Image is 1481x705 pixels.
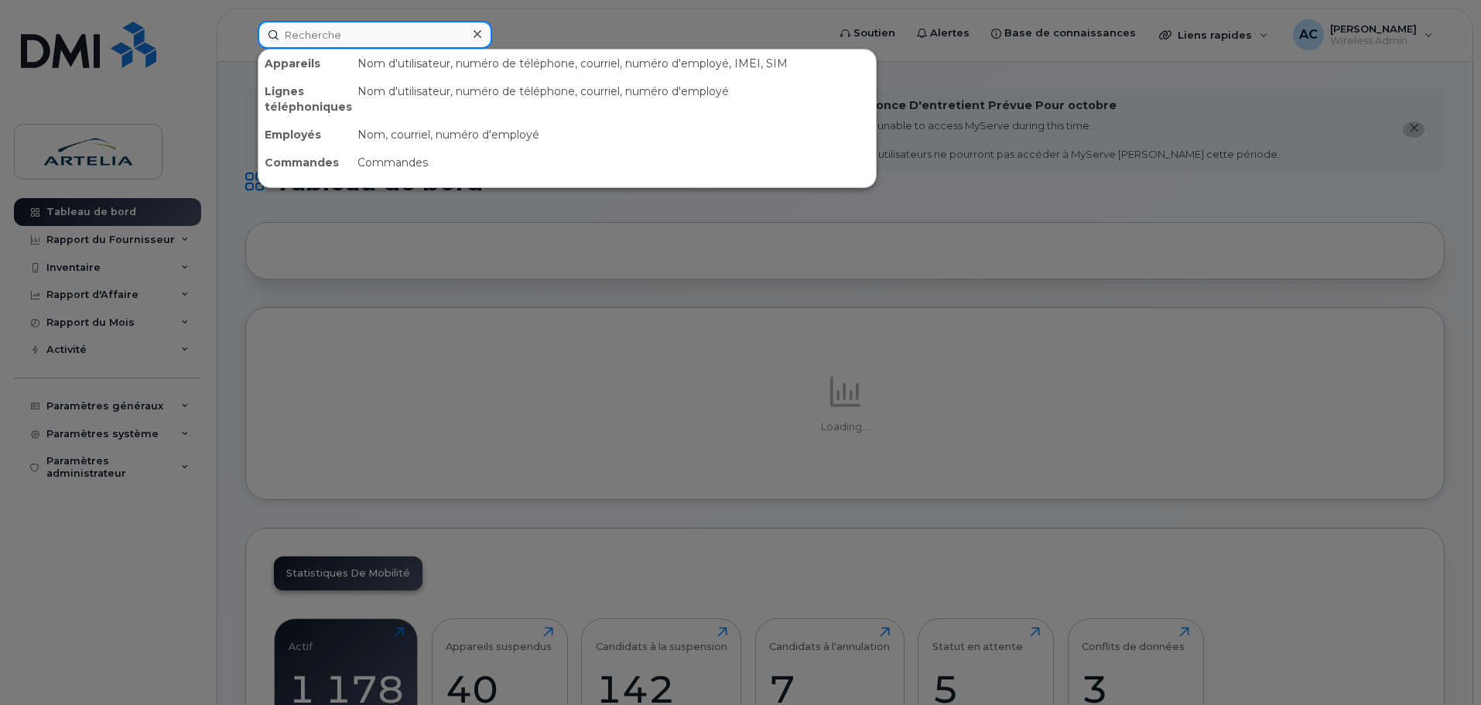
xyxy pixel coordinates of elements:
[351,50,876,77] div: Nom d'utilisateur, numéro de téléphone, courriel, numéro d'employé, IMEI, SIM
[258,77,351,121] div: Lignes téléphoniques
[258,149,351,176] div: Commandes
[351,149,876,176] div: Commandes
[258,50,351,77] div: Appareils
[351,121,876,149] div: Nom, courriel, numéro d'employé
[351,77,876,121] div: Nom d'utilisateur, numéro de téléphone, courriel, numéro d'employé
[258,121,351,149] div: Employés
